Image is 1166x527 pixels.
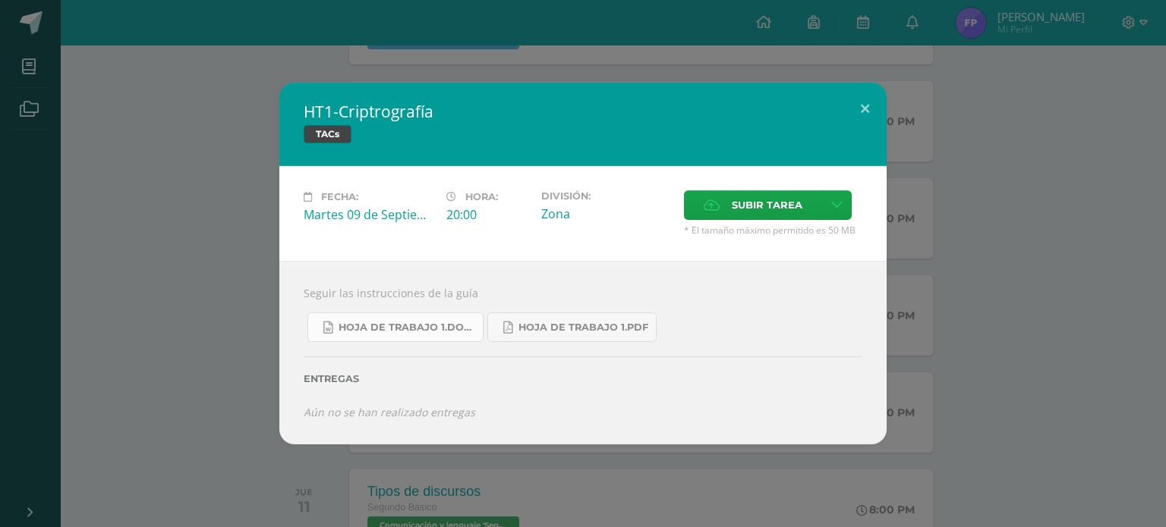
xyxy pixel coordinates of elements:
[307,312,484,342] a: Hoja de Trabajo 1.docx
[304,101,862,122] h2: HT1-Criptrografía
[304,125,351,143] span: TACs
[321,191,358,202] span: Fecha:
[279,261,887,444] div: Seguir las instrucciones de la guía
[541,190,672,202] label: División:
[843,83,887,134] button: Close (Esc)
[304,373,862,384] label: Entregas
[487,312,657,342] a: Hoja de Trabajo 1.pdf
[339,322,475,334] span: Hoja de Trabajo 1.docx
[304,405,475,419] i: Aún no se han realizado entregas
[684,224,862,237] span: * El tamaño máximo permitido es 50 MB
[465,191,498,202] span: Hora:
[732,191,802,219] span: Subir tarea
[446,206,529,223] div: 20:00
[304,206,434,223] div: Martes 09 de Septiembre
[541,205,672,222] div: Zona
[518,322,648,334] span: Hoja de Trabajo 1.pdf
